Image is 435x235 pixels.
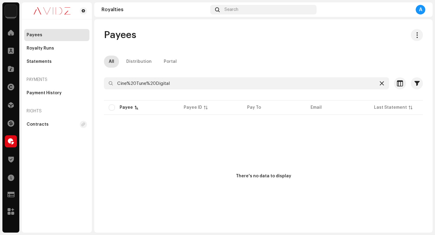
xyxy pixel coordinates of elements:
[24,42,89,54] re-m-nav-item: Royalty Runs
[104,77,389,89] input: Search
[101,7,208,12] div: Royalties
[24,29,89,41] re-m-nav-item: Payees
[416,5,425,14] div: A
[164,56,177,68] div: Portal
[109,56,114,68] div: All
[27,122,49,127] div: Contracts
[27,33,42,37] div: Payees
[24,87,89,99] re-m-nav-item: Payment History
[5,5,17,17] img: 10d72f0b-d06a-424f-aeaa-9c9f537e57b6
[24,56,89,68] re-m-nav-item: Statements
[27,7,77,14] img: 0c631eef-60b6-411a-a233-6856366a70de
[236,173,291,179] div: There's no data to display
[27,46,54,51] div: Royalty Runs
[224,7,238,12] span: Search
[27,91,62,95] div: Payment History
[24,118,89,130] re-m-nav-item: Contracts
[27,59,52,64] div: Statements
[104,29,136,41] span: Payees
[24,72,89,87] re-a-nav-header: Payments
[126,56,152,68] div: Distribution
[24,104,89,118] re-a-nav-header: Rights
